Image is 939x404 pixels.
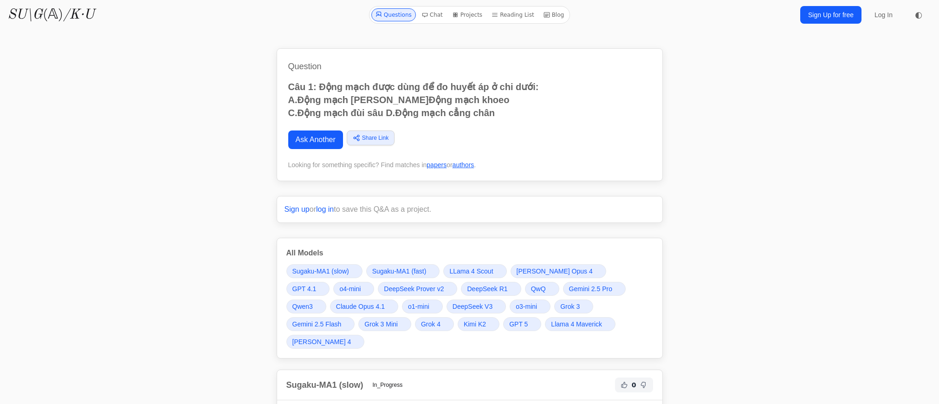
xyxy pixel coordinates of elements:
span: Claude Opus 4.1 [336,302,385,311]
span: Kimi K2 [464,319,486,329]
span: ◐ [915,11,922,19]
span: Grok 3 [560,302,580,311]
a: QwQ [525,282,559,296]
a: Sign up [285,205,310,213]
a: Grok 3 Mini [358,317,411,331]
a: Sign Up for free [800,6,861,24]
h2: Sugaku-MA1 (slow) [286,378,363,391]
a: Chat [418,8,447,21]
button: ◐ [909,6,928,24]
a: Kimi K2 [458,317,499,331]
span: In_Progress [367,379,408,391]
a: papers [427,161,447,169]
p: Câu 1: Động mạch được dùng để đo huyết áp ở chi dưới: A.Động mạch [PERSON_NAME]Động mạch khoeo C.... [288,80,651,119]
a: o1-mini [402,300,443,313]
a: Claude Opus 4.1 [330,300,398,313]
span: Llama 4 Maverick [551,319,602,329]
p: or to save this Q&A as a project. [285,204,655,215]
h3: All Models [286,248,653,259]
div: Looking for something specific? Find matches in or . [288,160,651,169]
a: Gemini 2.5 Pro [563,282,626,296]
span: Sugaku-MA1 (fast) [372,267,427,276]
a: o4-mini [333,282,374,296]
span: Gemini 2.5 Flash [292,319,342,329]
a: authors [453,161,474,169]
a: Log In [869,7,898,23]
span: o4-mini [339,284,361,293]
a: DeepSeek Prover v2 [378,282,457,296]
span: o3-mini [516,302,537,311]
span: DeepSeek Prover v2 [384,284,444,293]
span: 0 [632,380,636,390]
span: Gemini 2.5 Pro [569,284,612,293]
h1: Question [288,60,651,73]
a: SU\G(𝔸)/K·U [7,7,94,23]
span: DeepSeek R1 [467,284,507,293]
span: GPT 4.1 [292,284,317,293]
a: Gemini 2.5 Flash [286,317,355,331]
a: Ask Another [288,130,343,149]
span: DeepSeek V3 [453,302,492,311]
i: SU\G [7,8,43,22]
a: GPT 5 [503,317,541,331]
a: Llama 4 Maverick [545,317,615,331]
span: Grok 4 [421,319,440,329]
a: [PERSON_NAME] Opus 4 [511,264,606,278]
button: Not Helpful [638,379,649,391]
a: o3-mini [510,300,550,313]
span: LLama 4 Scout [449,267,493,276]
a: Grok 3 [554,300,593,313]
a: Questions [371,8,416,21]
a: Projects [448,8,486,21]
span: GPT 5 [509,319,528,329]
span: Grok 3 Mini [364,319,398,329]
a: [PERSON_NAME] 4 [286,335,365,349]
span: QwQ [531,284,546,293]
span: [PERSON_NAME] Opus 4 [517,267,593,276]
span: Qwen3 [292,302,313,311]
span: [PERSON_NAME] 4 [292,337,351,346]
a: log in [316,205,334,213]
a: DeepSeek V3 [447,300,506,313]
span: Sugaku-MA1 (slow) [292,267,349,276]
a: Blog [540,8,568,21]
span: Share Link [362,134,389,142]
a: Grok 4 [415,317,454,331]
i: /K·U [63,8,94,22]
a: Reading List [488,8,538,21]
a: DeepSeek R1 [461,282,521,296]
a: Sugaku-MA1 (fast) [366,264,440,278]
button: Helpful [619,379,630,391]
a: Sugaku-MA1 (slow) [286,264,363,278]
a: GPT 4.1 [286,282,330,296]
span: o1-mini [408,302,429,311]
a: Qwen3 [286,300,326,313]
a: LLama 4 Scout [443,264,506,278]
